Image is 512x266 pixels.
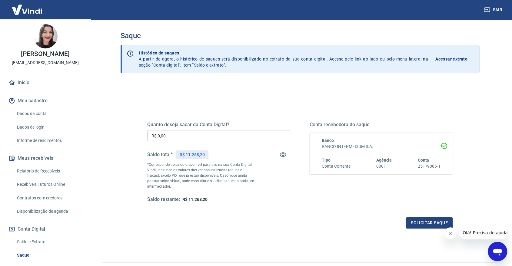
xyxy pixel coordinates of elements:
[147,196,180,203] h5: Saldo restante:
[7,152,83,165] button: Meus recebíveis
[483,4,505,15] button: Sair
[7,0,47,19] img: Vindi
[435,50,474,68] a: Acessar extrato
[310,122,453,128] h5: Conta recebedora do saque
[4,4,51,9] span: Olá! Precisa de ajuda?
[417,163,441,169] h6: 25179085-1
[15,205,83,218] a: Disponibilização de agenda
[417,158,429,163] span: Conta
[121,31,479,40] h3: Saque
[7,76,83,89] a: Início
[182,197,207,202] span: R$ 11.268,20
[15,249,83,261] a: Saque
[459,226,507,239] iframe: Mensagem da empresa
[180,152,204,158] p: R$ 11.268,20
[15,192,83,204] a: Contratos com credores
[322,143,441,150] h6: BANCO INTERMEDIUM S.A.
[15,107,83,120] a: Dados da conta
[15,178,83,191] a: Recebíveis Futuros Online
[7,94,83,107] button: Meu cadastro
[139,50,428,68] p: A partir de agora, o histórico de saques será disponibilizado no extrato da sua conta digital. Ac...
[15,236,83,248] a: Saldo e Extrato
[15,134,83,147] a: Informe de rendimentos
[322,163,350,169] h6: Conta Corrente
[444,227,457,239] iframe: Fechar mensagem
[147,162,254,189] p: *Corresponde ao saldo disponível para uso na sua Conta Digital Vindi. Incluindo os valores das ve...
[376,158,392,163] span: Agência
[376,163,392,169] h6: 0001
[435,56,467,62] p: Acessar extrato
[322,138,334,143] span: Banco
[488,242,507,261] iframe: Botão para abrir a janela de mensagens
[139,50,428,56] p: Histórico de saques
[406,217,453,228] button: Solicitar saque
[21,51,69,57] p: [PERSON_NAME]
[15,121,83,133] a: Dados de login
[147,152,174,158] h5: Saldo total*:
[15,165,83,177] a: Relatório de Recebíveis
[7,222,83,236] button: Conta Digital
[33,24,58,48] img: b1911dc1-af59-4096-867b-88f30e8acfb7.jpeg
[322,158,331,163] span: Tipo
[12,60,79,66] p: [EMAIL_ADDRESS][DOMAIN_NAME]
[147,122,290,128] h5: Quanto deseja sacar da Conta Digital?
